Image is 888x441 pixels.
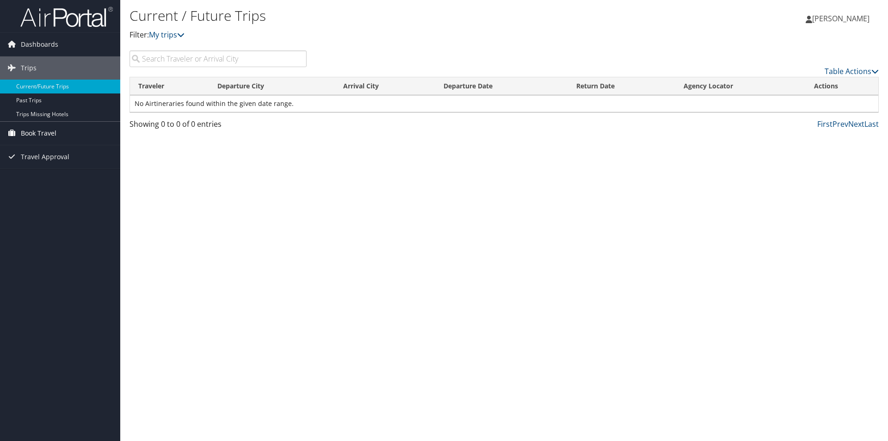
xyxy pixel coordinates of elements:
a: Table Actions [825,66,879,76]
a: Last [864,119,879,129]
td: No Airtineraries found within the given date range. [130,95,878,112]
span: Trips [21,56,37,80]
span: Book Travel [21,122,56,145]
span: Travel Approval [21,145,69,168]
a: [PERSON_NAME] [806,5,879,32]
p: Filter: [129,29,629,41]
input: Search Traveler or Arrival City [129,50,307,67]
span: Dashboards [21,33,58,56]
a: Next [848,119,864,129]
th: Arrival City: activate to sort column ascending [335,77,435,95]
a: Prev [832,119,848,129]
th: Agency Locator: activate to sort column ascending [675,77,806,95]
img: airportal-logo.png [20,6,113,28]
th: Actions [806,77,878,95]
a: First [817,119,832,129]
th: Return Date: activate to sort column ascending [568,77,675,95]
th: Departure Date: activate to sort column descending [435,77,568,95]
span: [PERSON_NAME] [812,13,869,24]
th: Departure City: activate to sort column ascending [209,77,335,95]
a: My trips [149,30,185,40]
div: Showing 0 to 0 of 0 entries [129,118,307,134]
h1: Current / Future Trips [129,6,629,25]
th: Traveler: activate to sort column ascending [130,77,209,95]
